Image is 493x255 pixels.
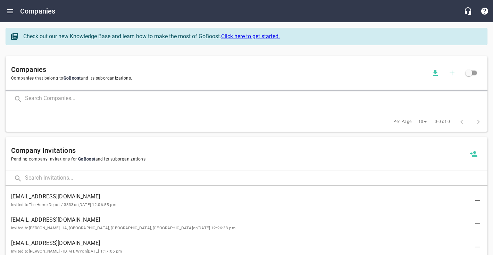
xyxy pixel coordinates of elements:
[11,249,122,254] small: Invited to [PERSON_NAME] - ID, MT, WY on [DATE] 1:17:06 pm
[11,64,427,75] h6: Companies
[64,76,81,81] span: GoBoost
[23,32,480,41] div: Check out our new Knowledge Base and learn how to make the most of GoBoost.
[465,146,482,162] button: Invite a new company
[416,117,429,126] div: 10
[11,145,465,156] h6: Company Invitations
[11,239,471,247] span: [EMAIL_ADDRESS][DOMAIN_NAME]
[20,6,55,17] h6: Companies
[460,65,477,81] span: Click to view all companies
[221,33,280,40] a: Click here to get started.
[469,192,486,209] button: Delete Invitation
[11,192,471,201] span: [EMAIL_ADDRESS][DOMAIN_NAME]
[77,157,95,162] span: GoBoost
[476,3,493,19] button: Support Portal
[469,215,486,232] button: Delete Invitation
[427,65,444,81] button: Download companies
[25,91,487,106] input: Search Companies...
[444,65,460,81] button: Add a new company
[393,118,413,125] span: Per Page:
[435,118,450,125] span: 0-0 of 0
[460,3,476,19] button: Live Chat
[11,156,465,163] span: Pending company invitations for and its suborganizations.
[11,216,471,224] span: [EMAIL_ADDRESS][DOMAIN_NAME]
[2,3,18,19] button: Open drawer
[11,225,235,230] small: Invited to [PERSON_NAME] - IA, [GEOGRAPHIC_DATA], [GEOGRAPHIC_DATA], [GEOGRAPHIC_DATA] on [DATE] ...
[25,171,487,186] input: Search Invitations...
[11,75,427,82] span: Companies that belong to and its suborganizations.
[11,202,116,207] small: Invited to The Home Depot / 3833 on [DATE] 12:06:55 pm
